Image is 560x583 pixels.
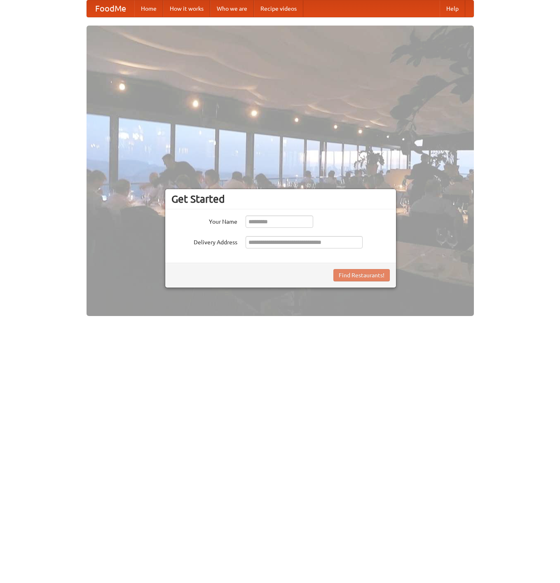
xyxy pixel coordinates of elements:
[171,193,390,205] h3: Get Started
[210,0,254,17] a: Who we are
[333,269,390,281] button: Find Restaurants!
[440,0,465,17] a: Help
[134,0,163,17] a: Home
[87,0,134,17] a: FoodMe
[171,236,237,246] label: Delivery Address
[254,0,303,17] a: Recipe videos
[171,215,237,226] label: Your Name
[163,0,210,17] a: How it works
